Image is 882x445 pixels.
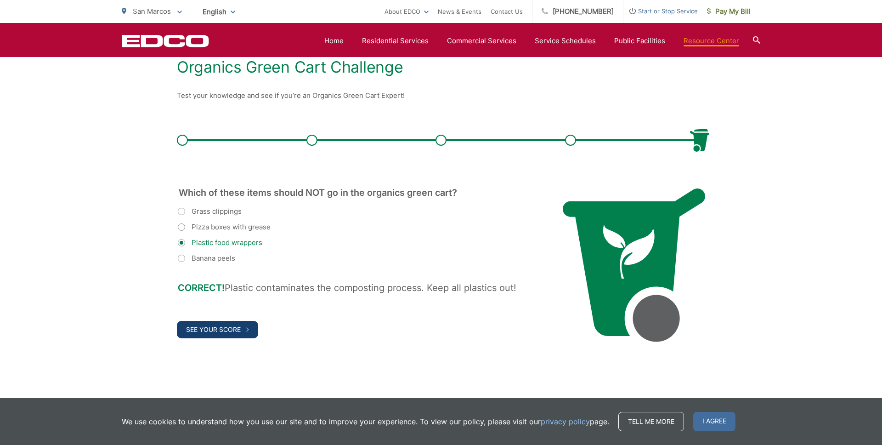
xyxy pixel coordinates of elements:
[618,412,684,431] a: Tell me more
[177,90,705,101] p: Test your knowledge and see if you’re an Organics Green Cart Expert!
[178,188,458,197] legend: Which of these items should NOT go in the organics green cart?
[693,412,735,431] span: I agree
[384,6,429,17] a: About EDCO
[438,6,481,17] a: News & Events
[684,35,739,46] a: Resource Center
[186,325,241,333] span: See Your Score
[614,35,665,46] a: Public Facilities
[178,282,225,293] strong: CORRECT!
[541,416,590,427] a: privacy policy
[177,321,258,338] button: See Your Score
[122,416,609,427] p: We use cookies to understand how you use our site and to improve your experience. To view our pol...
[535,35,596,46] a: Service Schedules
[362,35,429,46] a: Residential Services
[491,6,523,17] a: Contact Us
[122,34,209,47] a: EDCD logo. Return to the homepage.
[177,58,705,76] h1: Organics Green Cart Challenge
[707,6,751,17] span: Pay My Bill
[178,282,539,293] p: Plastic contaminates the composting process. Keep all plastics out!
[133,7,171,16] span: San Marcos
[324,35,344,46] a: Home
[196,4,242,20] span: English
[447,35,516,46] a: Commercial Services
